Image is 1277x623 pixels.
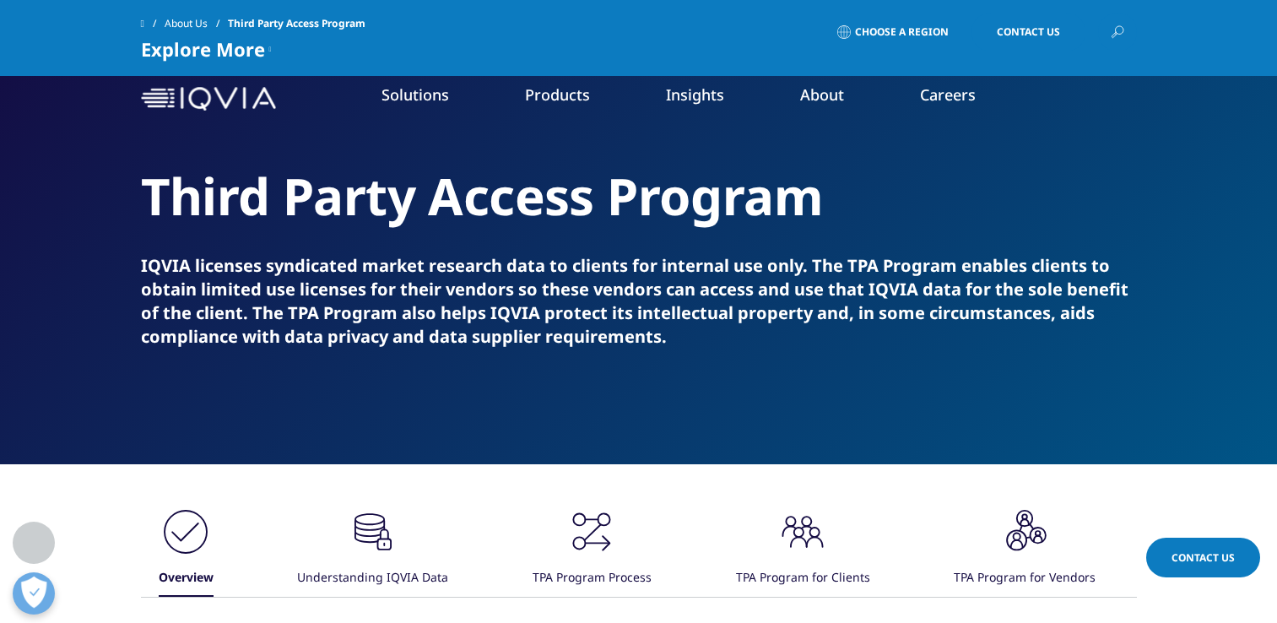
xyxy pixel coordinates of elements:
span: Choose a Region [855,25,949,39]
button: Overview [156,507,214,597]
a: Careers [920,84,976,105]
button: Understanding IQVIA Data [295,507,448,597]
a: Insights [666,84,724,105]
a: Contact Us [971,13,1085,51]
a: Solutions [381,84,449,105]
a: Products [525,84,590,105]
div: TPA Program for Vendors [954,561,1096,597]
a: About [800,84,844,105]
span: Contact Us [997,27,1060,37]
h2: Third Party Access Program [141,165,1137,228]
div: Overview [159,561,214,597]
div: TPA Program for Clients [736,561,870,597]
button: TPA Program for Clients [733,507,870,597]
div: Understanding IQVIA Data [297,561,448,597]
button: Apri preferenze [13,572,55,615]
button: TPA Program Process [530,507,652,597]
span: Contact Us [1171,550,1235,565]
img: IQVIA Healthcare Information Technology and Pharma Clinical Research Company [141,87,276,111]
button: TPA Program for Vendors [951,507,1096,597]
div: TPA Program Process [533,561,652,597]
div: IQVIA licenses syndicated market research data to clients for internal use only. The TPA Program ... [141,254,1137,349]
a: Contact Us [1146,538,1260,577]
nav: Primary [283,59,1137,138]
